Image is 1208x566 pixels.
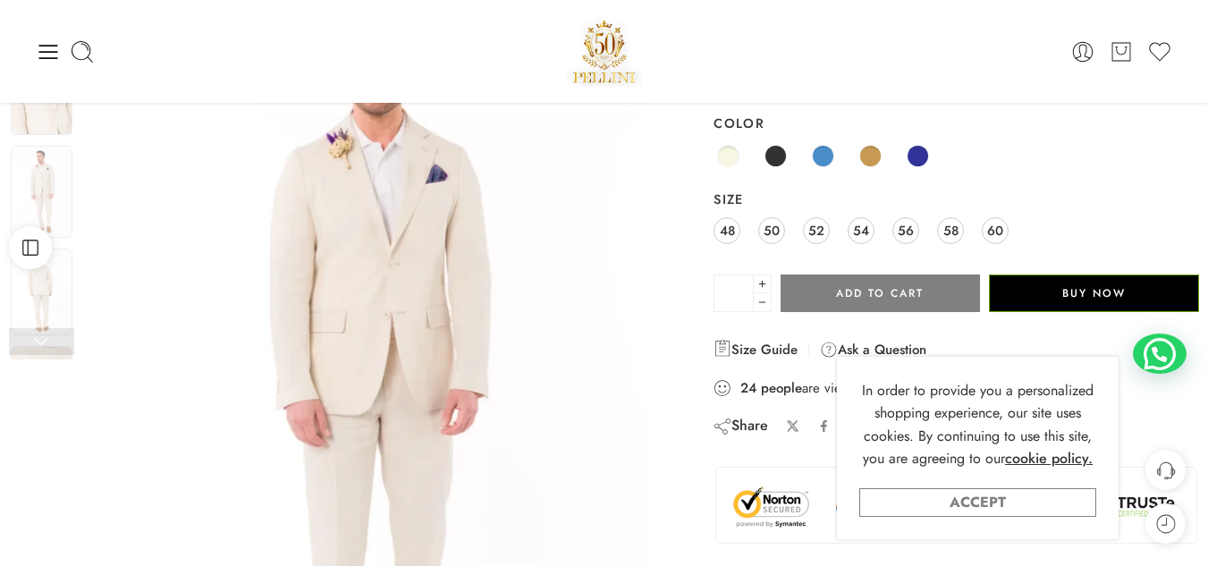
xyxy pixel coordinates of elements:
[714,114,1199,132] label: Color
[714,416,768,435] div: Share
[720,218,735,242] span: 48
[892,217,919,244] a: 56
[714,339,798,360] a: Size Guide
[820,339,926,360] a: Ask a Question
[566,13,643,89] a: Pellini -
[982,217,1009,244] a: 60
[937,217,964,244] a: 58
[566,13,643,89] img: Pellini
[1005,447,1093,470] a: cookie policy.
[859,488,1096,517] a: Accept
[1070,39,1095,64] a: Login / Register
[1109,39,1134,64] a: Cart
[808,218,824,242] span: 52
[730,486,1183,529] img: Trust
[1147,39,1172,64] a: Wishlist
[943,218,959,242] span: 58
[714,217,740,244] a: 48
[11,249,72,335] img: continue-the-pants-scaled-1.webp
[848,217,874,244] a: 54
[761,379,802,397] strong: people
[853,218,869,242] span: 54
[786,419,799,433] a: Share on X
[740,379,756,397] strong: 24
[803,217,830,244] a: 52
[898,218,914,242] span: 56
[714,275,754,312] input: Product quantity
[714,378,1199,398] div: are viewing this right now
[817,419,831,433] a: Share on Facebook
[11,146,72,238] img: continue-the-pants-scaled-1.webp
[764,218,780,242] span: 50
[862,380,1094,469] span: In order to provide you a personalized shopping experience, our site uses cookies. By continuing ...
[989,275,1199,312] button: Buy Now
[714,190,1199,208] label: Size
[758,217,785,244] a: 50
[987,218,1003,242] span: 60
[781,275,979,312] button: Add to cart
